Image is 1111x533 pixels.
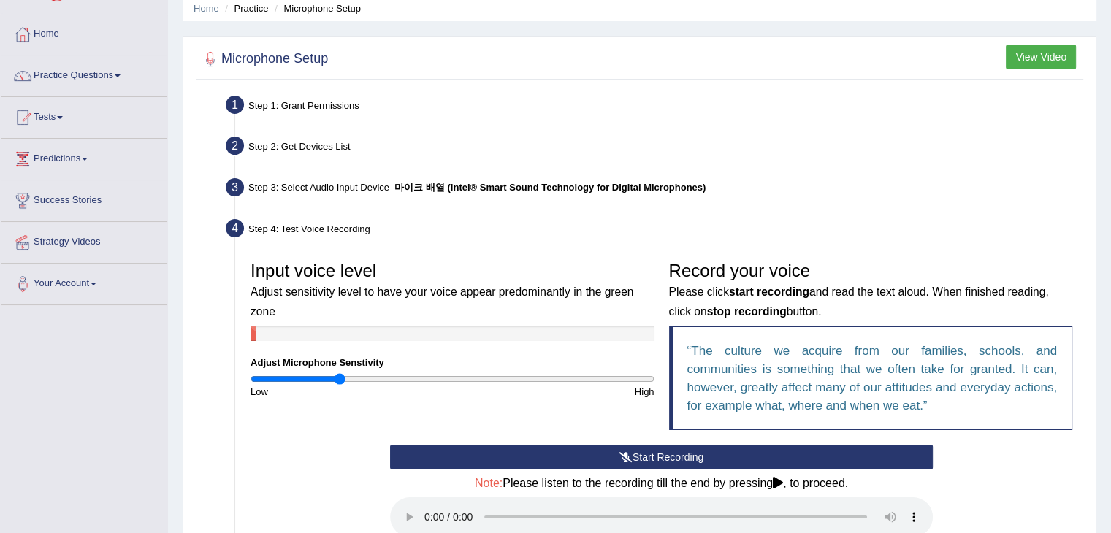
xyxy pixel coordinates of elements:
h2: Microphone Setup [199,48,328,70]
label: Adjust Microphone Senstivity [251,356,384,369]
b: start recording [729,285,809,298]
b: 마이크 배열 (Intel® Smart Sound Technology for Digital Microphones) [394,182,706,193]
a: Tests [1,97,167,134]
div: Low [243,385,452,399]
div: Step 3: Select Audio Input Device [219,174,1089,206]
a: Home [194,3,219,14]
div: High [452,385,661,399]
b: stop recording [707,305,787,318]
li: Practice [221,1,268,15]
span: – [389,182,706,193]
div: Step 2: Get Devices List [219,132,1089,164]
li: Microphone Setup [271,1,361,15]
div: Step 1: Grant Permissions [219,91,1089,123]
h3: Input voice level [251,261,654,319]
a: Home [1,14,167,50]
small: Please click and read the text aloud. When finished reading, click on button. [669,285,1049,317]
a: Predictions [1,139,167,175]
q: The culture we acquire from our families, schools, and communities is something that we often tak... [687,344,1058,413]
button: View Video [1006,45,1076,69]
a: Success Stories [1,180,167,217]
a: Your Account [1,264,167,300]
button: Start Recording [390,445,933,469]
h3: Record your voice [669,261,1073,319]
a: Strategy Videos [1,222,167,258]
span: Note: [475,477,503,489]
a: Practice Questions [1,55,167,92]
small: Adjust sensitivity level to have your voice appear predominantly in the green zone [251,285,633,317]
h4: Please listen to the recording till the end by pressing , to proceed. [390,477,933,490]
div: Step 4: Test Voice Recording [219,215,1089,247]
